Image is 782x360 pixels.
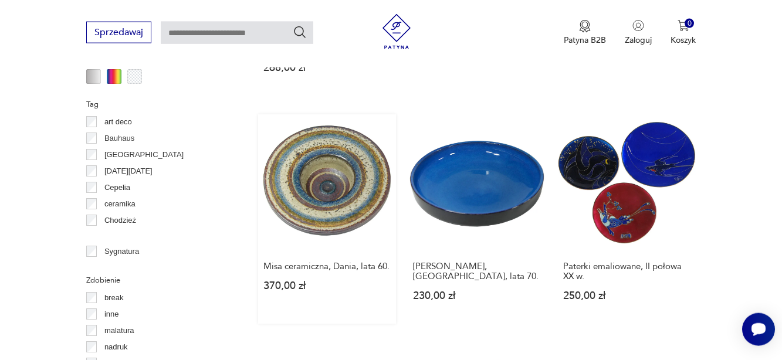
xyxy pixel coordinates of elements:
p: Chodzież [104,214,136,227]
p: [GEOGRAPHIC_DATA] [104,148,184,161]
p: 370,00 zł [263,281,391,291]
p: 230,00 zł [413,291,541,301]
a: Patera Carstens Tönnieshof, Niemcy, lata 70.[PERSON_NAME], [GEOGRAPHIC_DATA], lata 70.230,00 zł [408,114,546,324]
p: Sygnatura [104,245,139,258]
button: Patyna B2B [564,20,606,46]
a: Ikona medaluPatyna B2B [564,20,606,46]
iframe: Smartsupp widget button [742,313,775,346]
p: 250,00 zł [563,291,691,301]
img: Ikona medalu [579,20,591,33]
p: Zaloguj [625,35,652,46]
p: [DATE][DATE] [104,165,153,178]
button: Sprzedawaj [86,22,151,43]
p: Bauhaus [104,132,134,145]
button: 0Koszyk [671,20,696,46]
button: Szukaj [293,25,307,39]
a: Paterki emaliowane, II połowa XX w.Paterki emaliowane, II połowa XX w.250,00 zł [558,114,696,324]
p: malatura [104,324,134,337]
p: 268,00 zł [263,63,391,73]
a: Sprzedawaj [86,29,151,38]
img: Ikonka użytkownika [632,20,644,32]
p: break [104,291,124,304]
a: Misa ceramiczna, Dania, lata 60.Misa ceramiczna, Dania, lata 60.370,00 zł [258,114,397,324]
p: ceramika [104,198,136,210]
p: Koszyk [671,35,696,46]
p: nadruk [104,341,128,354]
p: inne [104,308,119,321]
p: Cepelia [104,181,130,194]
button: Zaloguj [625,20,652,46]
p: Zdobienie [86,274,230,287]
img: Patyna - sklep z meblami i dekoracjami vintage [379,14,414,49]
img: Ikona koszyka [678,20,689,32]
div: 0 [685,19,695,29]
h3: Misa ceramiczna, Dania, lata 60. [263,261,391,271]
p: Ćmielów [104,230,134,243]
p: Tag [86,98,230,111]
h3: Paterki emaliowane, II połowa XX w. [563,261,691,281]
p: art deco [104,116,132,128]
p: Patyna B2B [564,35,606,46]
h3: [PERSON_NAME], [GEOGRAPHIC_DATA], lata 70. [413,261,541,281]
